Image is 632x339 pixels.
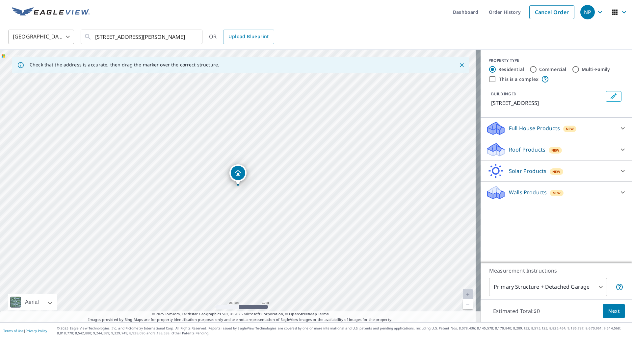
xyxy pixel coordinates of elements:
[552,169,561,174] span: New
[489,267,623,275] p: Measurement Instructions
[498,66,524,73] label: Residential
[489,278,607,296] div: Primary Structure + Detached Garage
[488,58,624,63] div: PROPERTY TYPE
[3,329,47,333] p: |
[8,294,57,310] div: Aerial
[580,5,595,19] div: NP
[95,28,189,46] input: Search by address or latitude-longitude
[509,124,560,132] p: Full House Products
[491,91,516,97] p: BUILDING ID
[3,328,24,333] a: Terms of Use
[491,99,603,107] p: [STREET_ADDRESS]
[152,311,329,317] span: © 2025 TomTom, Earthstar Geographics SIO, © 2025 Microsoft Corporation, ©
[30,62,219,68] p: Check that the address is accurate, then drag the marker over the correct structure.
[289,311,317,316] a: OpenStreetMap
[12,7,90,17] img: EV Logo
[551,148,560,153] span: New
[499,76,539,83] label: This is a complex
[486,163,627,179] div: Solar ProductsNew
[616,283,623,291] span: Your report will include the primary structure and a detached garage if one exists.
[228,33,269,41] span: Upload Blueprint
[26,328,47,333] a: Privacy Policy
[603,304,625,319] button: Next
[509,188,547,196] p: Walls Products
[23,294,41,310] div: Aerial
[553,190,561,196] span: New
[318,311,329,316] a: Terms
[463,299,473,309] a: Current Level 20, Zoom Out
[209,30,274,44] div: OR
[229,164,247,185] div: Dropped pin, building 1, Residential property, 1200 Devonshire Rd Grosse Pointe Park, MI 48230
[509,146,545,154] p: Roof Products
[463,289,473,299] a: Current Level 20, Zoom In Disabled
[608,307,619,315] span: Next
[486,142,627,157] div: Roof ProductsNew
[509,167,546,175] p: Solar Products
[488,304,545,318] p: Estimated Total: $0
[566,126,574,132] span: New
[486,120,627,136] div: Full House ProductsNew
[458,61,466,69] button: Close
[57,326,629,336] p: © 2025 Eagle View Technologies, Inc. and Pictometry International Corp. All Rights Reserved. Repo...
[223,30,274,44] a: Upload Blueprint
[486,184,627,200] div: Walls ProductsNew
[582,66,610,73] label: Multi-Family
[8,28,74,46] div: [GEOGRAPHIC_DATA]
[539,66,566,73] label: Commercial
[529,5,574,19] a: Cancel Order
[606,91,621,102] button: Edit building 1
